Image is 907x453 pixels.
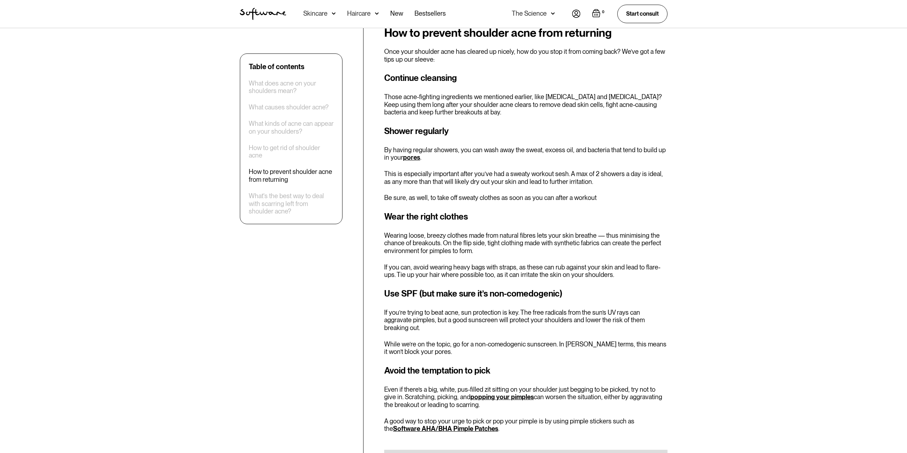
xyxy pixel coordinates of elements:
[384,170,668,185] p: This is especially important after you’ve had a sweaty workout sesh. A max of 2 showers a day is ...
[249,104,329,112] a: What causes shoulder acne?
[403,154,420,161] a: pores
[592,9,606,19] a: Open empty cart
[384,48,668,63] p: Once your shoulder acne has cleared up nicely, how do you stop it from coming back? We’ve got a f...
[347,10,371,17] div: Haircare
[384,417,668,433] p: A good way to stop your urge to pick or pop your pimple is by using pimple stickers such as the .
[512,10,547,17] div: The Science
[551,10,555,17] img: arrow down
[470,393,534,401] a: popping your pimples
[240,8,286,20] img: Software Logo
[384,93,668,116] p: Those acne-fighting ingredients we mentioned earlier, like [MEDICAL_DATA] and [MEDICAL_DATA]? Kee...
[249,62,304,71] div: Table of contents
[384,146,668,161] p: By having regular showers, you can wash away the sweat, excess oil, and bacteria that tend to bui...
[303,10,328,17] div: Skincare
[249,120,334,135] a: What kinds of acne can appear on your shoulders?
[384,386,668,409] p: Even if there’s a big, white, pus-filled zit sitting on your shoulder just begging to be picked, ...
[249,79,334,95] a: What does acne on your shoulders mean?
[240,8,286,20] a: home
[332,10,336,17] img: arrow down
[384,72,668,84] h3: Continue cleansing
[249,168,334,184] a: How to prevent shoulder acne from returning
[384,340,668,356] p: While we’re on the topic, go for a non-comedogenic sunscreen. In [PERSON_NAME] terms, this means ...
[384,232,668,255] p: Wearing loose, breezy clothes made from natural fibres lets your skin breathe — thus minimising t...
[384,287,668,300] h3: Use SPF (but make sure it’s non-comedogenic)
[249,192,334,215] a: What's the best way to deal with scarring left from shoulder acne?
[384,364,668,377] h3: Avoid the temptation to pick
[384,26,668,39] h2: How to prevent shoulder acne from returning
[384,263,668,279] p: If you can, avoid wearing heavy bags with straps, as these can rub against your skin and lead to ...
[601,9,606,15] div: 0
[393,425,498,432] a: Software AHA/BHA Pimple Patches
[384,309,668,332] p: If you’re trying to beat acne, sun protection is key. The free radicals from the sun’s UV rays ca...
[384,194,668,202] p: Be sure, as well, to take off sweaty clothes as soon as you can after a workout
[617,5,668,23] a: Start consult
[375,10,379,17] img: arrow down
[384,125,668,138] h3: Shower regularly
[384,210,668,223] h3: Wear the right clothes
[249,144,334,159] a: How to get rid of shoulder acne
